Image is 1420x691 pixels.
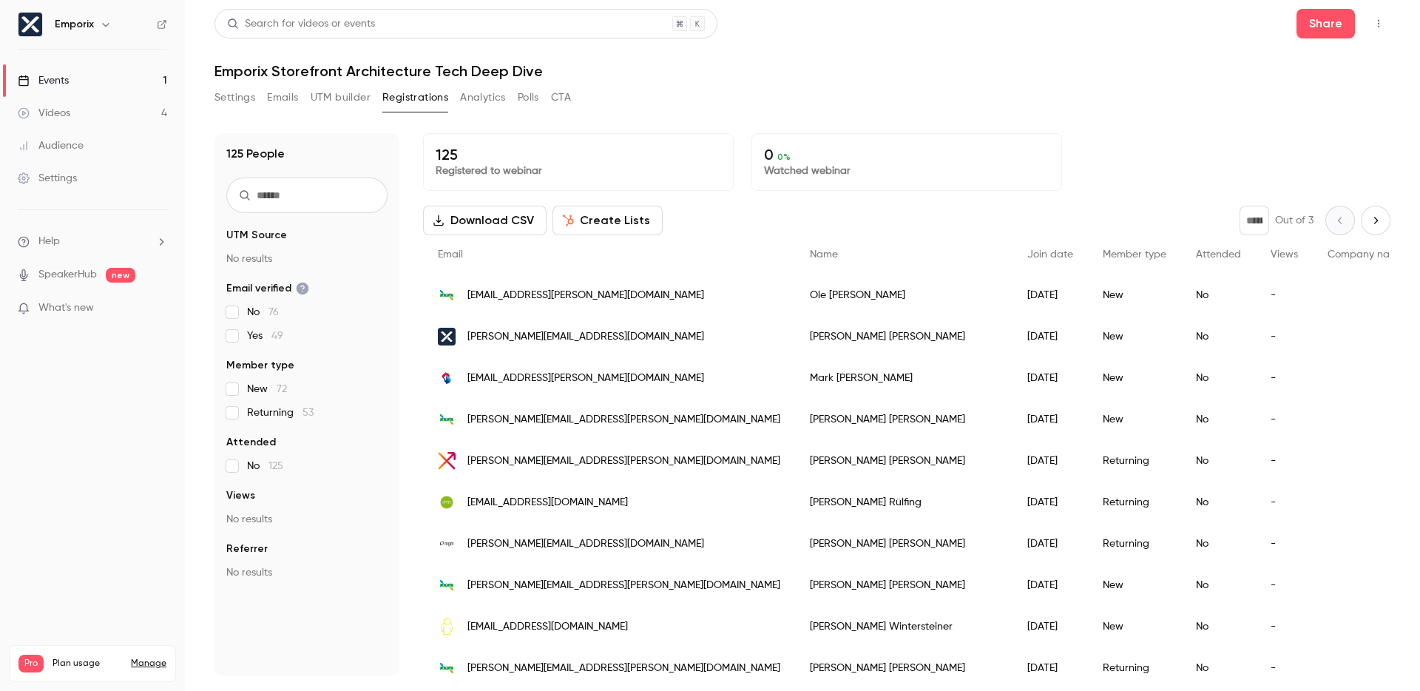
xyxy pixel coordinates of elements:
[467,619,628,635] span: [EMAIL_ADDRESS][DOMAIN_NAME]
[1088,564,1181,606] div: New
[467,412,780,428] span: [PERSON_NAME][EMAIL_ADDRESS][PERSON_NAME][DOMAIN_NAME]
[1296,9,1355,38] button: Share
[226,358,294,373] span: Member type
[795,440,1012,482] div: [PERSON_NAME] [PERSON_NAME]
[810,249,838,260] span: Name
[1181,606,1256,647] div: No
[438,659,456,677] img: hmmh.de
[438,328,456,345] img: emporix.com
[247,305,279,320] span: No
[423,206,547,235] button: Download CSV
[1256,274,1313,316] div: -
[226,512,388,527] p: No results
[226,488,255,503] span: Views
[467,536,704,552] span: [PERSON_NAME][EMAIL_ADDRESS][DOMAIN_NAME]
[438,576,456,594] img: hmmh.de
[1256,316,1313,357] div: -
[1256,399,1313,440] div: -
[1256,482,1313,523] div: -
[1012,564,1088,606] div: [DATE]
[227,16,375,32] div: Search for videos or events
[1256,647,1313,689] div: -
[438,452,456,470] img: xim.ag
[247,405,314,420] span: Returning
[226,565,388,580] p: No results
[277,384,287,394] span: 72
[311,86,371,109] button: UTM builder
[438,618,456,636] img: foryouandyourcustomers.com
[438,493,456,511] img: communicode.de
[460,86,506,109] button: Analytics
[18,138,84,153] div: Audience
[18,234,167,249] li: help-dropdown-opener
[247,459,283,473] span: No
[438,535,456,553] img: mgm-tp.com
[1181,482,1256,523] div: No
[106,268,135,283] span: new
[467,661,780,676] span: [PERSON_NAME][EMAIL_ADDRESS][PERSON_NAME][DOMAIN_NAME]
[226,435,276,450] span: Attended
[1088,357,1181,399] div: New
[38,234,60,249] span: Help
[1012,647,1088,689] div: [DATE]
[1012,399,1088,440] div: [DATE]
[18,106,70,121] div: Videos
[226,145,285,163] h1: 125 People
[438,369,456,387] img: swisscom.com
[467,329,704,345] span: [PERSON_NAME][EMAIL_ADDRESS][DOMAIN_NAME]
[247,328,283,343] span: Yes
[1088,523,1181,564] div: Returning
[247,382,287,397] span: New
[1088,647,1181,689] div: Returning
[1181,316,1256,357] div: No
[1256,440,1313,482] div: -
[552,206,663,235] button: Create Lists
[1088,606,1181,647] div: New
[551,86,571,109] button: CTA
[438,411,456,428] img: hmmh.de
[268,461,283,471] span: 125
[1181,357,1256,399] div: No
[1256,564,1313,606] div: -
[1361,206,1390,235] button: Next page
[1181,274,1256,316] div: No
[436,146,721,164] p: 125
[18,655,44,673] span: Pro
[467,495,628,510] span: [EMAIL_ADDRESS][DOMAIN_NAME]
[302,408,314,418] span: 53
[1328,249,1404,260] span: Company name
[1012,357,1088,399] div: [DATE]
[1012,274,1088,316] div: [DATE]
[267,86,298,109] button: Emails
[1181,399,1256,440] div: No
[38,300,94,316] span: What's new
[1088,316,1181,357] div: New
[1271,249,1298,260] span: Views
[18,171,77,186] div: Settings
[268,307,279,317] span: 76
[795,564,1012,606] div: [PERSON_NAME] [PERSON_NAME]
[1181,440,1256,482] div: No
[795,357,1012,399] div: Mark [PERSON_NAME]
[1181,564,1256,606] div: No
[214,62,1390,80] h1: Emporix Storefront Architecture Tech Deep Dive
[1088,274,1181,316] div: New
[795,274,1012,316] div: Ole [PERSON_NAME]
[1196,249,1241,260] span: Attended
[38,267,97,283] a: SpeakerHub
[55,17,94,32] h6: Emporix
[1256,357,1313,399] div: -
[438,249,463,260] span: Email
[795,399,1012,440] div: [PERSON_NAME] [PERSON_NAME]
[795,316,1012,357] div: [PERSON_NAME] [PERSON_NAME]
[1088,482,1181,523] div: Returning
[467,371,704,386] span: [EMAIL_ADDRESS][PERSON_NAME][DOMAIN_NAME]
[1012,316,1088,357] div: [DATE]
[795,482,1012,523] div: [PERSON_NAME] Rülfing
[1012,606,1088,647] div: [DATE]
[1027,249,1073,260] span: Join date
[18,73,69,88] div: Events
[131,658,166,670] a: Manage
[467,288,704,303] span: [EMAIL_ADDRESS][PERSON_NAME][DOMAIN_NAME]
[795,606,1012,647] div: [PERSON_NAME] Wintersteiner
